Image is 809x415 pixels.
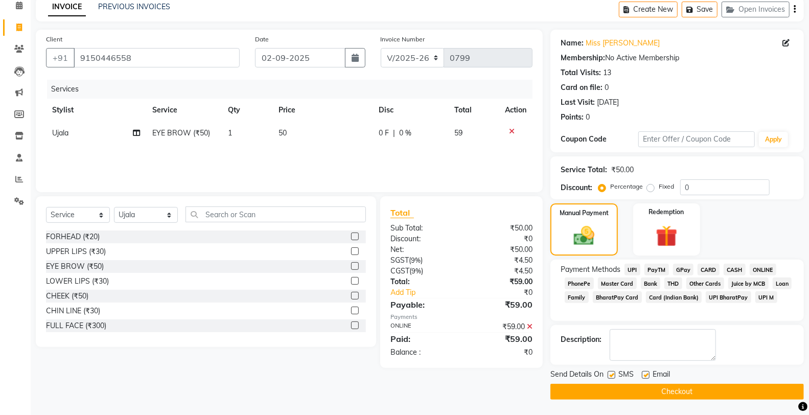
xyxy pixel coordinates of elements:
div: ₹59.00 [461,333,540,345]
span: CGST [390,266,409,275]
div: 0 [605,82,609,93]
div: ( ) [383,255,461,266]
th: Qty [222,99,272,122]
div: ₹59.00 [461,276,540,287]
button: +91 [46,48,75,67]
input: Search or Scan [186,206,366,222]
div: Services [47,80,540,99]
input: Search by Name/Mobile/Email/Code [74,48,240,67]
div: FORHEAD (₹20) [46,232,100,242]
div: Service Total: [561,165,607,175]
span: CASH [724,264,746,275]
div: ₹50.00 [611,165,634,175]
span: SGST [390,256,409,265]
div: ₹59.00 [461,321,540,332]
th: Total [448,99,499,122]
button: Create New [619,2,678,17]
div: 13 [603,67,611,78]
label: Redemption [649,207,684,217]
button: Apply [759,132,788,147]
div: ( ) [383,266,461,276]
span: Other Cards [686,278,724,289]
div: ₹59.00 [461,298,540,311]
button: Checkout [550,384,804,400]
div: Discount: [383,234,461,244]
th: Price [272,99,373,122]
span: Bank [641,278,661,289]
span: Family [565,291,589,303]
span: THD [664,278,682,289]
div: Sub Total: [383,223,461,234]
span: Email [653,369,670,382]
span: Total [390,207,414,218]
label: Client [46,35,62,44]
span: EYE BROW (₹50) [152,128,210,137]
div: Balance : [383,347,461,358]
img: _cash.svg [567,224,601,248]
div: ₹0 [461,347,540,358]
span: 0 % [399,128,411,139]
a: Miss [PERSON_NAME] [586,38,660,49]
div: Coupon Code [561,134,638,145]
th: Service [146,99,222,122]
div: ₹4.50 [461,266,540,276]
th: Action [499,99,533,122]
label: Invoice Number [381,35,425,44]
label: Fixed [659,182,674,191]
label: Manual Payment [560,209,609,218]
div: Paid: [383,333,461,345]
input: Enter Offer / Coupon Code [638,131,755,147]
button: Save [682,2,718,17]
span: Master Card [598,278,637,289]
th: Stylist [46,99,146,122]
div: ₹4.50 [461,255,540,266]
th: Disc [373,99,448,122]
label: Percentage [610,182,643,191]
div: LOWER LIPS (₹30) [46,276,109,287]
div: Payable: [383,298,461,311]
div: No Active Membership [561,53,794,63]
div: Membership: [561,53,605,63]
div: CHIN LINE (₹30) [46,306,100,316]
span: | [393,128,395,139]
div: Name: [561,38,584,49]
div: ONLINE [383,321,461,332]
span: 0 F [379,128,389,139]
span: 9% [411,256,421,264]
div: Total: [383,276,461,287]
div: Last Visit: [561,97,595,108]
span: UPI M [755,291,777,303]
span: Ujala [52,128,68,137]
span: Card (Indian Bank) [646,291,702,303]
span: 9% [411,267,421,275]
div: ₹0 [461,234,540,244]
span: 59 [454,128,463,137]
div: EYE BROW (₹50) [46,261,104,272]
span: 50 [279,128,287,137]
a: Add Tip [383,287,474,298]
a: PREVIOUS INVOICES [98,2,170,11]
div: ₹0 [475,287,540,298]
div: Payments [390,313,533,321]
label: Date [255,35,269,44]
div: UPPER LIPS (₹30) [46,246,106,257]
div: CHEEK (₹50) [46,291,88,302]
div: ₹50.00 [461,244,540,255]
span: UPI BharatPay [706,291,751,303]
span: Send Details On [550,369,604,382]
span: Payment Methods [561,264,620,275]
span: PhonePe [565,278,594,289]
span: GPay [673,264,694,275]
div: Discount: [561,182,592,193]
div: Net: [383,244,461,255]
span: Juice by MCB [728,278,769,289]
div: Total Visits: [561,67,601,78]
span: 1 [228,128,232,137]
span: SMS [618,369,634,382]
span: ONLINE [750,264,776,275]
div: Card on file: [561,82,603,93]
span: CARD [698,264,720,275]
img: _gift.svg [649,223,684,249]
button: Open Invoices [722,2,790,17]
div: [DATE] [597,97,619,108]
